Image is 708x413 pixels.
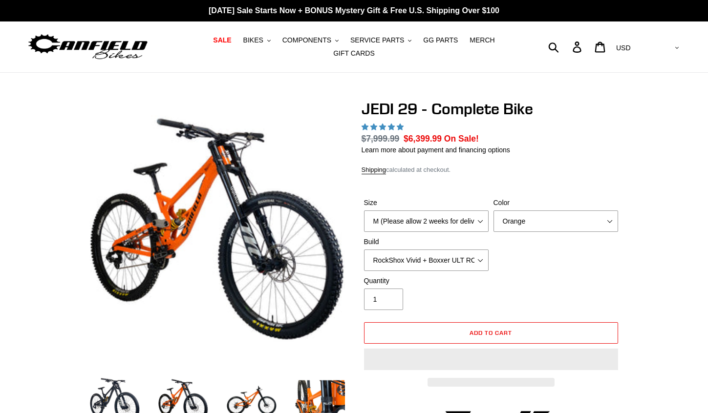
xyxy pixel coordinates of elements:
button: Add to cart [364,322,618,344]
img: JEDI 29 - Complete Bike [90,102,345,356]
button: COMPONENTS [278,34,343,47]
a: GIFT CARDS [328,47,380,60]
a: GG PARTS [418,34,463,47]
a: MERCH [465,34,499,47]
span: SERVICE PARTS [350,36,404,44]
span: COMPONENTS [282,36,331,44]
button: BIKES [238,34,276,47]
a: Shipping [362,166,386,174]
label: Color [493,198,618,208]
span: Add to cart [470,329,512,336]
span: 5.00 stars [362,123,406,131]
img: Canfield Bikes [27,32,149,62]
span: MERCH [470,36,494,44]
s: $7,999.99 [362,134,400,144]
a: SALE [208,34,236,47]
a: Learn more about payment and financing options [362,146,510,154]
label: Build [364,237,489,247]
span: GG PARTS [423,36,458,44]
span: GIFT CARDS [333,49,375,58]
label: Quantity [364,276,489,286]
span: $6,399.99 [404,134,442,144]
button: SERVICE PARTS [345,34,416,47]
span: On Sale! [444,132,479,145]
div: calculated at checkout. [362,165,621,175]
label: Size [364,198,489,208]
span: BIKES [243,36,263,44]
h1: JEDI 29 - Complete Bike [362,100,621,118]
input: Search [554,36,579,58]
span: SALE [213,36,231,44]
